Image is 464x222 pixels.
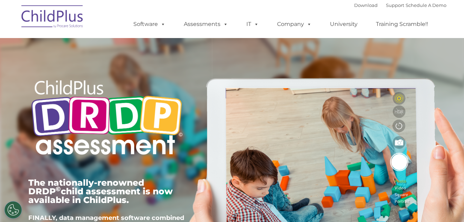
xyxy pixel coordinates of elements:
a: Training Scramble!! [369,17,435,31]
a: Company [270,17,319,31]
a: University [323,17,364,31]
a: IT [239,17,266,31]
sup: © [56,185,61,193]
img: ChildPlus by Procare Solutions [18,0,87,35]
font: | [354,2,446,8]
button: Cookies Settings [4,201,22,219]
img: Copyright - DRDP Logo Light [28,71,185,166]
a: Schedule A Demo [406,2,446,8]
a: Download [354,2,378,8]
a: Support [386,2,404,8]
a: Assessments [177,17,235,31]
span: The nationally-renowned DRDP child assessment is now available in ChildPlus. [28,177,173,205]
a: Software [126,17,172,31]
